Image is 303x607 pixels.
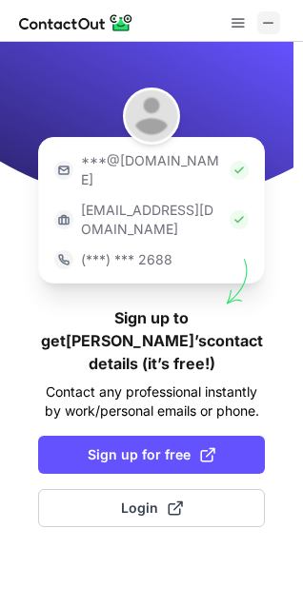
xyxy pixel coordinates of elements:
[19,11,133,34] img: ContactOut v5.3.10
[123,88,180,145] img: Lina Arbelaez
[38,436,265,474] button: Sign up for free
[230,210,249,229] img: Check Icon
[38,382,265,421] p: Contact any professional instantly by work/personal emails or phone.
[88,445,215,464] span: Sign up for free
[121,499,183,518] span: Login
[54,250,73,269] img: https://contactout.com/extension/app/static/media/login-phone-icon.bacfcb865e29de816d437549d7f4cb...
[81,151,222,189] p: ***@[DOMAIN_NAME]
[230,161,249,180] img: Check Icon
[81,201,222,239] p: [EMAIL_ADDRESS][DOMAIN_NAME]
[38,306,265,375] h1: Sign up to get [PERSON_NAME]’s contact details (it’s free!)
[54,161,73,180] img: https://contactout.com/extension/app/static/media/login-email-icon.f64bce713bb5cd1896fef81aa7b14a...
[54,210,73,229] img: https://contactout.com/extension/app/static/media/login-work-icon.638a5007170bc45168077fde17b29a1...
[38,489,265,527] button: Login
